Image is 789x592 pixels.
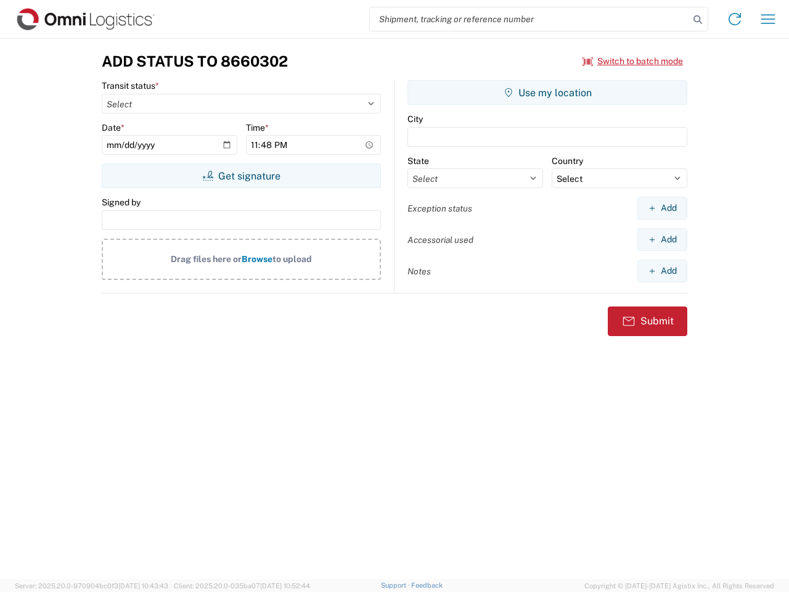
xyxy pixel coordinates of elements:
[608,306,687,336] button: Submit
[102,52,288,70] h3: Add Status to 8660302
[407,155,429,166] label: State
[260,582,310,590] span: [DATE] 10:52:44
[102,197,141,208] label: Signed by
[407,203,472,214] label: Exception status
[242,254,272,264] span: Browse
[407,266,431,277] label: Notes
[381,582,412,589] a: Support
[584,580,774,591] span: Copyright © [DATE]-[DATE] Agistix Inc., All Rights Reserved
[102,80,159,91] label: Transit status
[102,122,125,133] label: Date
[637,197,687,220] button: Add
[171,254,242,264] span: Drag files here or
[118,582,168,590] span: [DATE] 10:43:43
[370,7,689,31] input: Shipment, tracking or reference number
[552,155,583,166] label: Country
[174,582,310,590] span: Client: 2025.20.0-035ba07
[246,122,269,133] label: Time
[637,260,687,282] button: Add
[15,582,168,590] span: Server: 2025.20.0-970904bc0f3
[583,51,683,72] button: Switch to batch mode
[411,582,443,589] a: Feedback
[102,163,381,188] button: Get signature
[272,254,312,264] span: to upload
[637,228,687,251] button: Add
[407,80,687,105] button: Use my location
[407,113,423,125] label: City
[407,234,473,245] label: Accessorial used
